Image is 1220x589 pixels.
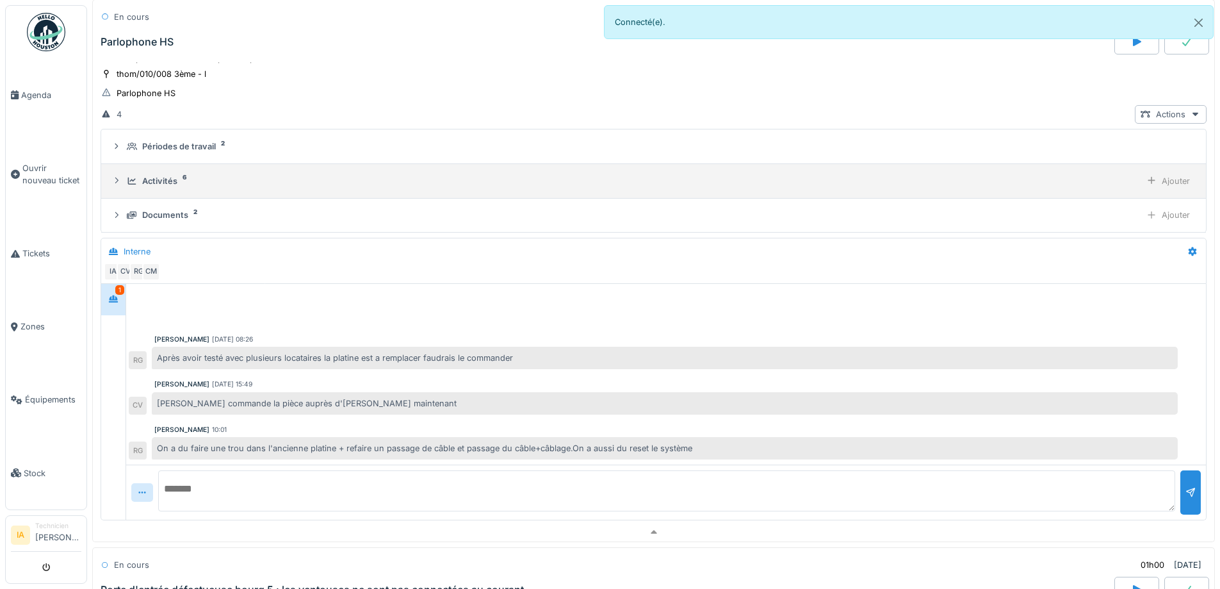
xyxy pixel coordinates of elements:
a: Équipements [6,363,86,436]
div: [DATE] 08:26 [212,335,253,344]
div: Interne [124,245,150,258]
div: Connecté(e). [604,5,1214,39]
a: Stock [6,436,86,510]
div: Ajouter [1141,206,1196,224]
div: Périodes de travail [142,140,216,153]
div: RG [129,351,147,369]
span: Ouvrir nouveau ticket [22,162,81,187]
div: CV [117,263,134,281]
div: Documents [142,209,188,221]
div: IA [104,263,122,281]
span: Agenda [21,89,81,101]
button: Close [1184,6,1213,40]
div: [PERSON_NAME] commande la pièce auprès d'[PERSON_NAME] maintenant [152,392,1178,415]
div: Parlophone HS [117,87,175,99]
div: Après avoir testé avec plusieurs locataires la platine est a remplacer faudrais le commander [152,347,1178,369]
div: 01h00 [1141,559,1164,571]
a: Ouvrir nouveau ticket [6,131,86,217]
div: RG [129,263,147,281]
div: [PERSON_NAME] [154,335,209,344]
div: [PERSON_NAME] [154,425,209,435]
li: [PERSON_NAME] [35,521,81,549]
div: RG [129,442,147,460]
a: Tickets [6,217,86,290]
div: Actions [1135,105,1207,124]
span: Tickets [22,247,81,260]
li: IA [11,526,30,545]
div: Technicien [35,521,81,531]
a: IA Technicien[PERSON_NAME] [11,521,81,552]
div: 1 [115,285,124,295]
span: Stock [24,467,81,479]
div: Activités [142,175,177,187]
span: Équipements [25,394,81,406]
div: [DATE] [1174,559,1201,571]
div: [PERSON_NAME] [154,379,209,389]
div: Ajouter [1141,172,1196,190]
summary: Périodes de travail2 [106,135,1201,158]
div: 4 [117,108,122,120]
summary: Activités6Ajouter [106,169,1201,193]
span: Zones [20,320,81,333]
div: Parlophone HS [101,36,174,48]
div: [DATE] 15:49 [212,379,252,389]
div: On a du faire une trou dans l'ancienne platine + refaire un passage de câble et passage du câble+... [152,437,1178,460]
div: En cours [114,559,149,571]
summary: Documents2Ajouter [106,204,1201,228]
div: thom/010/008 3ème - l [117,68,206,80]
div: En cours [114,11,149,23]
div: 10:01 [212,425,227,435]
a: Zones [6,290,86,363]
div: CV [129,397,147,415]
img: Badge_color-CXgf-gQk.svg [27,13,65,51]
a: Agenda [6,58,86,131]
div: CM [142,263,160,281]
